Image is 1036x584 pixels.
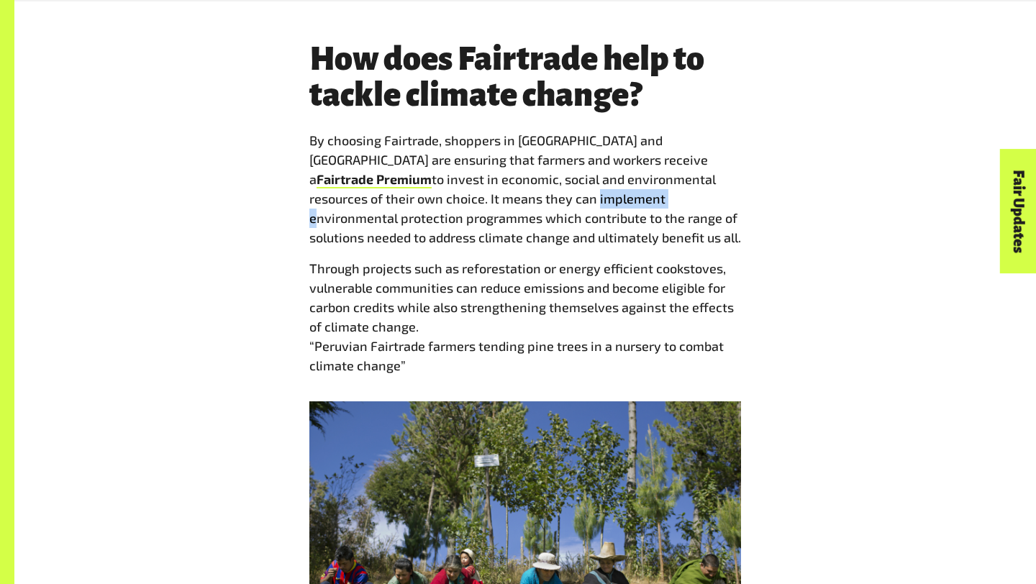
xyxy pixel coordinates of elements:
[317,171,432,188] a: Fairtrade Premium
[309,131,741,247] p: By choosing Fairtrade, shoppers in [GEOGRAPHIC_DATA] and [GEOGRAPHIC_DATA] are ensuring that farm...
[309,259,741,375] p: Through projects such as reforestation or energy efficient cookstoves, vulnerable communities can...
[309,41,741,113] h2: How does Fairtrade help to tackle climate change?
